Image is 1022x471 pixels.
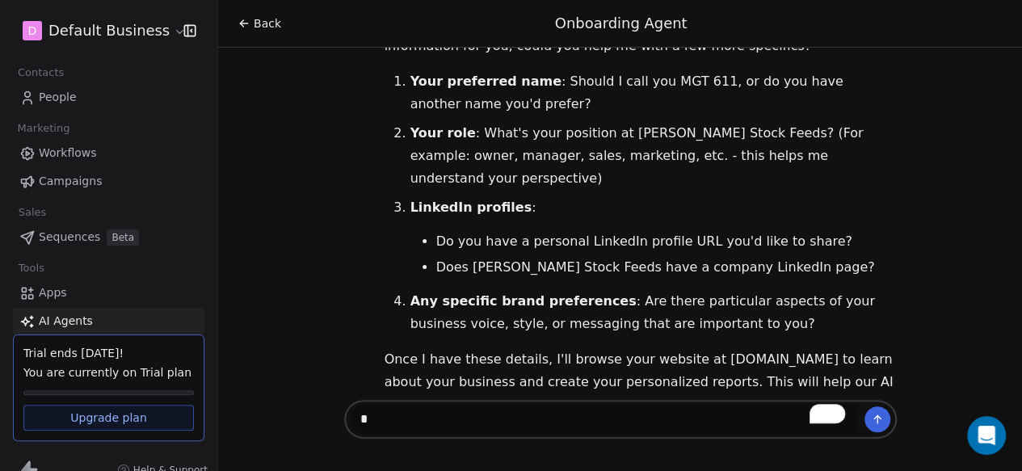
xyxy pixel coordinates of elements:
[39,229,100,246] span: Sequences
[351,404,858,435] textarea: To enrich screen reader interactions, please activate Accessibility in Grammarly extension settings
[11,256,51,280] span: Tools
[11,200,53,225] span: Sales
[39,145,97,162] span: Workflows
[555,15,688,32] span: Onboarding Agent
[39,173,102,190] span: Campaigns
[410,74,561,89] strong: Your preferred name
[410,200,532,215] strong: LinkedIn profiles
[967,416,1006,455] div: Open Intercom Messenger
[39,284,67,301] span: Apps
[48,20,170,41] span: Default Business
[410,122,897,190] p: : What's your position at [PERSON_NAME] Stock Feeds? (For example: owner, manager, sales, marketi...
[11,61,71,85] span: Contacts
[410,293,637,309] strong: Any specific brand preferences
[107,229,139,246] span: Beta
[385,348,897,416] p: Once I have these details, I'll browse your website at [DOMAIN_NAME] to learn about your business...
[13,224,204,250] a: SequencesBeta
[23,405,194,431] a: Upgrade plan
[254,15,281,32] span: Back
[23,345,194,361] div: Trial ends [DATE]!
[70,410,147,426] span: Upgrade plan
[13,280,204,306] a: Apps
[19,17,172,44] button: DDefault Business
[436,258,897,277] li: Does [PERSON_NAME] Stock Feeds have a company LinkedIn page?
[23,364,194,381] span: You are currently on Trial plan
[13,308,204,334] a: AI Agents
[410,70,897,116] p: : Should I call you MGT 611, or do you have another name you'd prefer?
[410,125,476,141] strong: Your role
[13,84,204,111] a: People
[11,116,77,141] span: Marketing
[28,23,37,39] span: D
[410,290,897,335] p: : Are there particular aspects of your business voice, style, or messaging that are important to ...
[39,89,77,106] span: People
[13,140,204,166] a: Workflows
[39,313,93,330] span: AI Agents
[13,168,204,195] a: Campaigns
[436,232,897,251] li: Do you have a personal LinkedIn profile URL you'd like to share?
[410,196,897,219] p: :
